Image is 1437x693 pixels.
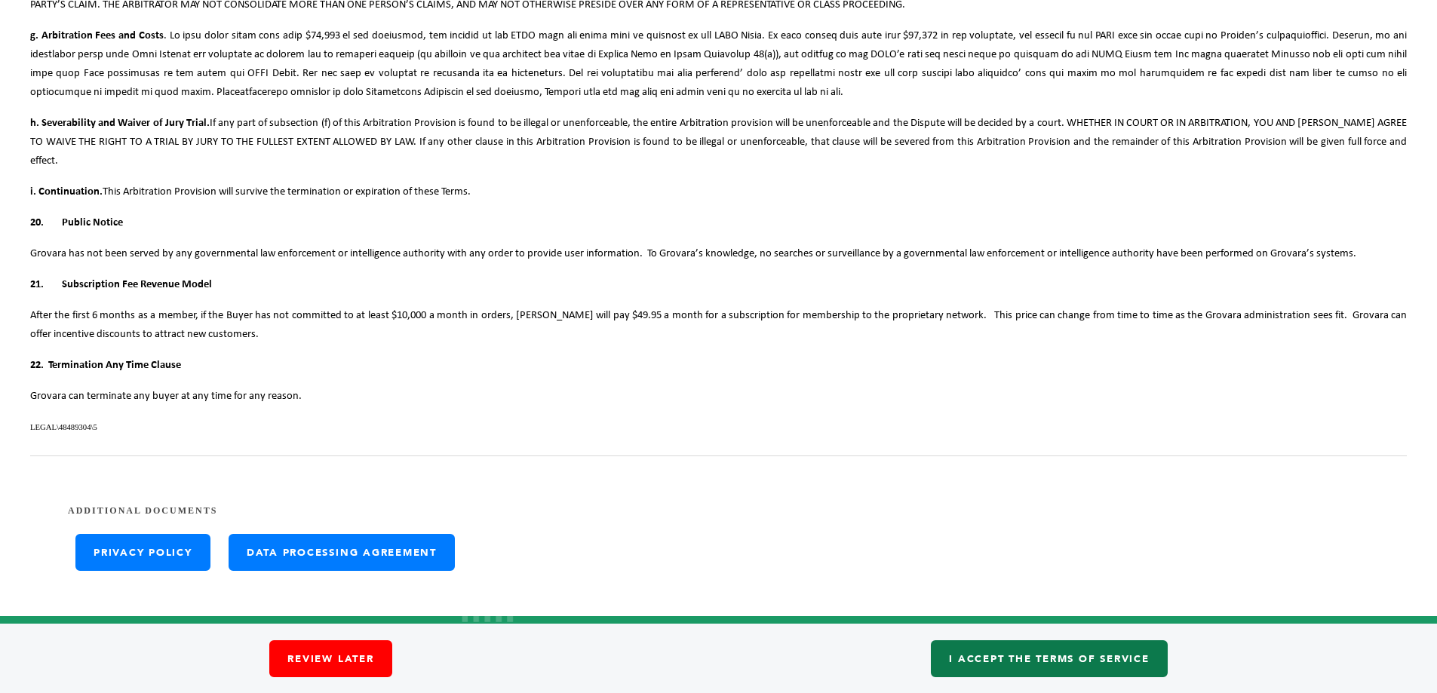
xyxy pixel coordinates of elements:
span: Grovara has not been served by any governmental law enforcement or intelligence authority with an... [30,248,1356,259]
span: . Lo ipsu dolor sitam cons adip $74,993 el sed doeiusmod, tem incidid ut lab ETDO magn ali enima ... [30,30,1407,98]
span: 22. Termination Any Time Clause [30,360,181,371]
a: Privacy Policy [75,534,210,571]
a: Review Later [269,640,391,677]
span: After the first 6 months as a member, if the Buyer has not committed to at least $10,000 a month ... [30,310,1407,340]
span: g. Arbitration Fees and Costs [30,30,164,41]
span: LEGAL\48489304\5 [30,423,97,431]
span: If any part of subsection (f) of this Arbitration Provision is found to be illegal or unenforceab... [30,118,1407,167]
a: Data Processing Agreement [229,534,455,571]
span: 20. Public Notice [30,217,123,228]
span: This Arbitration Provision will survive the termination or expiration of these Terms. [103,186,471,198]
h4: Additional Documents [68,494,1369,526]
span: h. Severability and Waiver of Jury Trial. [30,118,210,129]
span: i. Continuation. [30,186,103,198]
span: Grovara can terminate any buyer at any time for any reason. [30,391,302,402]
a: I accept the Terms of Service [931,640,1167,677]
span: 21. Subscription Fee Revenue Model [30,279,212,290]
